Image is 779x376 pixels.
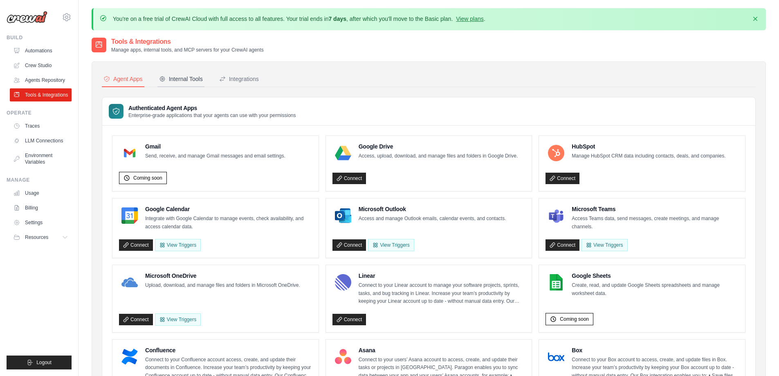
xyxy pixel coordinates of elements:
[218,72,260,87] button: Integrations
[572,272,739,280] h4: Google Sheets
[102,72,144,87] button: Agent Apps
[103,75,143,83] div: Agent Apps
[335,274,351,290] img: Linear Logo
[368,239,414,251] : View Triggers
[332,239,366,251] a: Connect
[36,359,52,366] span: Logout
[7,34,72,41] div: Build
[119,314,153,325] a: Connect
[145,272,300,280] h4: Microsoft OneDrive
[145,205,312,213] h4: Google Calendar
[155,313,201,326] : View Triggers
[10,187,72,200] a: Usage
[359,205,506,213] h4: Microsoft Outlook
[145,346,312,354] h4: Confluence
[548,274,564,290] img: Google Sheets Logo
[548,349,564,365] img: Box Logo
[335,207,351,224] img: Microsoft Outlook Logo
[456,16,483,22] a: View plans
[145,152,285,160] p: Send, receive, and manage Gmail messages and email settings.
[10,119,72,133] a: Traces
[572,346,739,354] h4: Box
[359,215,506,223] p: Access and manage Outlook emails, calendar events, and contacts.
[7,177,72,183] div: Manage
[572,281,739,297] p: Create, read, and update Google Sheets spreadsheets and manage worksheet data.
[133,175,162,181] span: Coming soon
[7,110,72,116] div: Operate
[159,75,203,83] div: Internal Tools
[121,207,138,224] img: Google Calendar Logo
[10,149,72,169] a: Environment Variables
[7,11,47,23] img: Logo
[119,239,153,251] a: Connect
[7,356,72,369] button: Logout
[328,16,346,22] strong: 7 days
[10,74,72,87] a: Agents Repository
[548,145,564,161] img: HubSpot Logo
[145,142,285,151] h4: Gmail
[10,201,72,214] a: Billing
[157,72,204,87] button: Internal Tools
[10,59,72,72] a: Crew Studio
[335,349,351,365] img: Asana Logo
[332,173,366,184] a: Connect
[560,316,589,322] span: Coming soon
[121,145,138,161] img: Gmail Logo
[25,234,48,241] span: Resources
[572,142,725,151] h4: HubSpot
[121,349,138,365] img: Confluence Logo
[111,37,264,47] h2: Tools & Integrations
[10,134,72,147] a: LLM Connections
[546,173,579,184] a: Connect
[145,281,300,290] p: Upload, download, and manage files and folders in Microsoft OneDrive.
[572,205,739,213] h4: Microsoft Teams
[10,88,72,101] a: Tools & Integrations
[111,47,264,53] p: Manage apps, internal tools, and MCP servers for your CrewAI agents
[359,346,525,354] h4: Asana
[581,239,627,251] : View Triggers
[128,112,296,119] p: Enterprise-grade applications that your agents can use with your permissions
[113,15,485,23] p: You're on a free trial of CrewAI Cloud with full access to all features. Your trial ends in , aft...
[10,231,72,244] button: Resources
[359,272,525,280] h4: Linear
[219,75,259,83] div: Integrations
[548,207,564,224] img: Microsoft Teams Logo
[332,314,366,325] a: Connect
[128,104,296,112] h3: Authenticated Agent Apps
[572,152,725,160] p: Manage HubSpot CRM data including contacts, deals, and companies.
[359,152,518,160] p: Access, upload, download, and manage files and folders in Google Drive.
[155,239,201,251] button: View Triggers
[335,145,351,161] img: Google Drive Logo
[359,281,525,306] p: Connect to your Linear account to manage your software projects, sprints, tasks, and bug tracking...
[10,216,72,229] a: Settings
[546,239,579,251] a: Connect
[359,142,518,151] h4: Google Drive
[145,215,312,231] p: Integrate with Google Calendar to manage events, check availability, and access calendar data.
[121,274,138,290] img: Microsoft OneDrive Logo
[10,44,72,57] a: Automations
[572,215,739,231] p: Access Teams data, send messages, create meetings, and manage channels.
